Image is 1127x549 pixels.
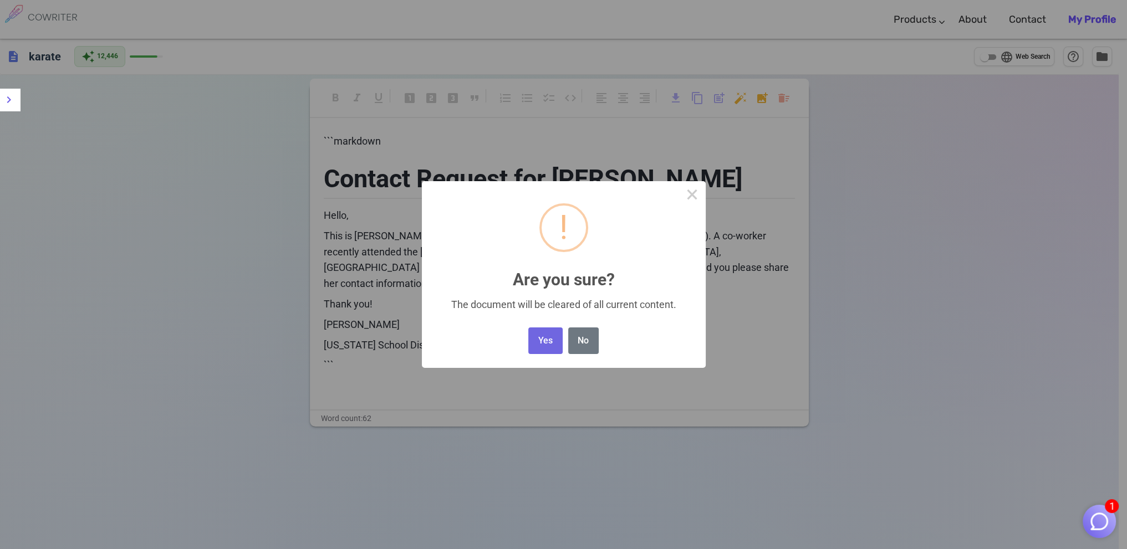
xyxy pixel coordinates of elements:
div: The document will be cleared of all current content. [437,299,689,310]
span: 1 [1105,499,1119,513]
button: No [568,327,599,355]
h2: Are you sure? [422,257,706,289]
div: ! [559,206,568,250]
button: Yes [528,327,562,355]
img: Close chat [1089,511,1110,532]
button: Close this dialog [679,181,706,208]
